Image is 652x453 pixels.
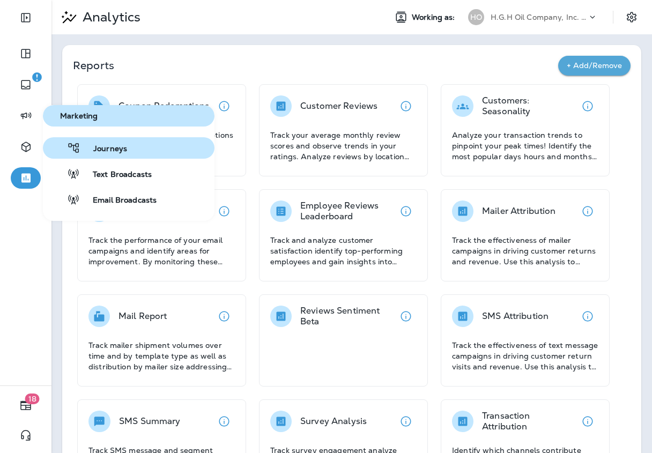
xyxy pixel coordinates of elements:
p: Reviews Sentiment Beta [300,306,395,327]
button: View details [213,95,235,117]
p: Track your average monthly review scores and observe trends in your ratings. Analyze reviews by l... [270,130,417,162]
p: Customers: Seasonality [482,95,577,117]
p: SMS Attribution [482,311,549,322]
p: Transaction Attribution [482,411,577,432]
p: Track the performance of your email campaigns and identify areas for improvement. By monitoring t... [88,235,235,267]
p: Mail Report [118,311,167,322]
p: Track and analyze customer satisfaction identify top-performing employees and gain insights into ... [270,235,417,267]
button: View details [395,306,417,327]
button: View details [577,306,598,327]
p: Customer Reviews [300,101,377,112]
span: Marketing [47,112,210,121]
button: View details [577,200,598,222]
span: 18 [25,393,40,404]
button: View details [213,306,235,327]
div: HO [468,9,484,25]
p: H.G.H Oil Company, Inc. dba Jiffy Lube [491,13,587,21]
p: Analytics [78,9,140,25]
button: View details [577,95,598,117]
button: View details [213,411,235,432]
p: Track mailer shipment volumes over time and by template type as well as distribution by mailer si... [88,340,235,372]
button: View details [395,95,417,117]
p: Analyze your transaction trends to pinpoint your peak times! Identify the most popular days hours... [452,130,598,162]
button: Marketing [43,105,214,127]
button: Email Broadcasts [43,189,214,210]
button: Expand Sidebar [11,7,41,28]
p: Survey Analysis [300,416,367,427]
p: Track the effectiveness of text message campaigns in driving customer return visits and revenue. ... [452,340,598,372]
span: Journeys [80,144,127,154]
span: Email Broadcasts [80,196,157,206]
span: Text Broadcasts [80,170,152,180]
button: View details [213,200,235,222]
p: Mailer Attribution [482,206,556,217]
p: Coupon Redemptions [118,101,210,112]
p: Employee Reviews Leaderboard [300,200,395,222]
p: Reports [73,58,558,73]
p: Track the effectiveness of mailer campaigns in driving customer returns and revenue. Use this ana... [452,235,598,267]
button: + Add/Remove [558,56,631,76]
p: SMS Summary [119,416,181,427]
button: Text Broadcasts [43,163,214,184]
button: View details [577,411,598,432]
button: Settings [622,8,641,27]
button: View details [395,411,417,432]
button: View details [395,200,417,222]
button: Journeys [43,137,214,159]
span: Working as: [412,13,457,22]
